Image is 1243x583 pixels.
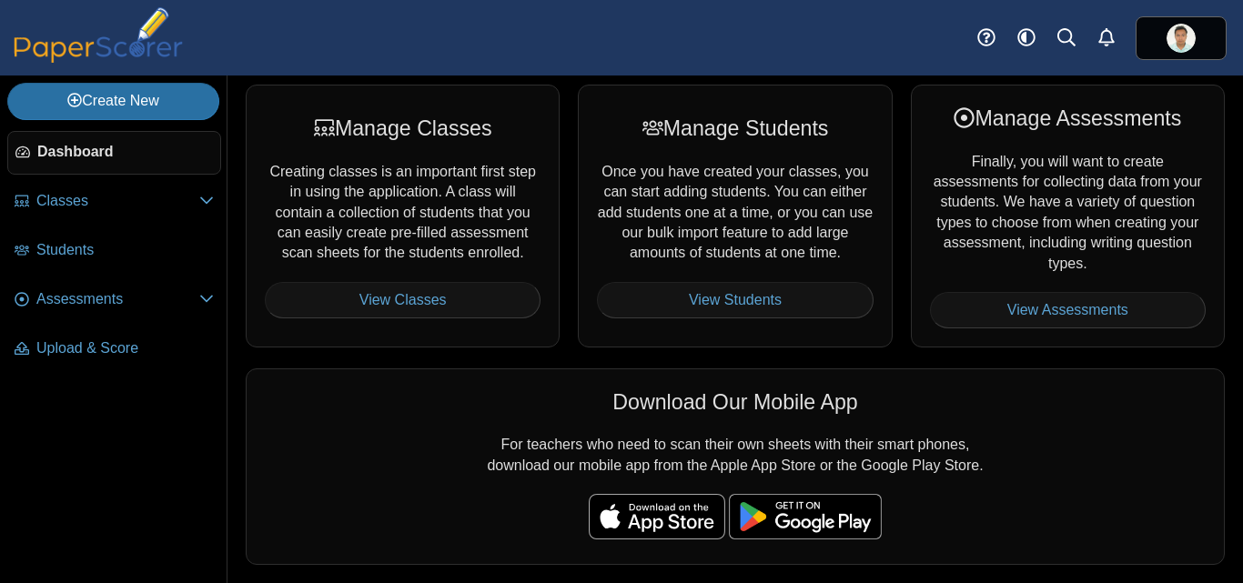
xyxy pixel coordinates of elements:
[265,282,541,318] a: View Classes
[36,191,199,211] span: Classes
[7,278,221,322] a: Assessments
[597,114,873,143] div: Manage Students
[265,387,1206,417] div: Download Our Mobile App
[7,229,221,273] a: Students
[37,142,213,162] span: Dashboard
[7,7,189,63] img: PaperScorer
[1136,16,1227,60] a: ps.qM1w65xjLpOGVUdR
[36,240,214,260] span: Students
[7,131,221,175] a: Dashboard
[597,282,873,318] a: View Students
[911,85,1225,347] div: Finally, you will want to create assessments for collecting data from your students. We have a va...
[36,289,199,309] span: Assessments
[246,368,1225,565] div: For teachers who need to scan their own sheets with their smart phones, download our mobile app f...
[1167,24,1196,53] img: ps.qM1w65xjLpOGVUdR
[36,338,214,358] span: Upload & Score
[7,180,221,224] a: Classes
[930,292,1206,328] a: View Assessments
[246,85,560,347] div: Creating classes is an important first step in using the application. A class will contain a coll...
[589,494,725,539] img: apple-store-badge.svg
[1086,18,1127,58] a: Alerts
[7,83,219,119] a: Create New
[7,327,221,371] a: Upload & Score
[930,104,1206,133] div: Manage Assessments
[578,85,892,347] div: Once you have created your classes, you can start adding students. You can either add students on...
[729,494,882,539] img: google-play-badge.png
[265,114,541,143] div: Manage Classes
[1167,24,1196,53] span: adonis maynard pilongo
[7,50,189,65] a: PaperScorer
